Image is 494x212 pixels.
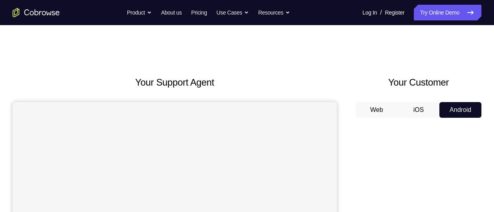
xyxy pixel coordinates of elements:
[258,5,290,20] button: Resources
[356,102,398,118] button: Web
[161,5,182,20] a: About us
[217,5,249,20] button: Use Cases
[439,102,481,118] button: Android
[13,75,337,90] h2: Your Support Agent
[414,5,481,20] a: Try Online Demo
[362,5,377,20] a: Log In
[127,5,152,20] button: Product
[380,8,382,17] span: /
[191,5,207,20] a: Pricing
[385,5,404,20] a: Register
[356,75,481,90] h2: Your Customer
[13,8,60,17] a: Go to the home page
[398,102,440,118] button: iOS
